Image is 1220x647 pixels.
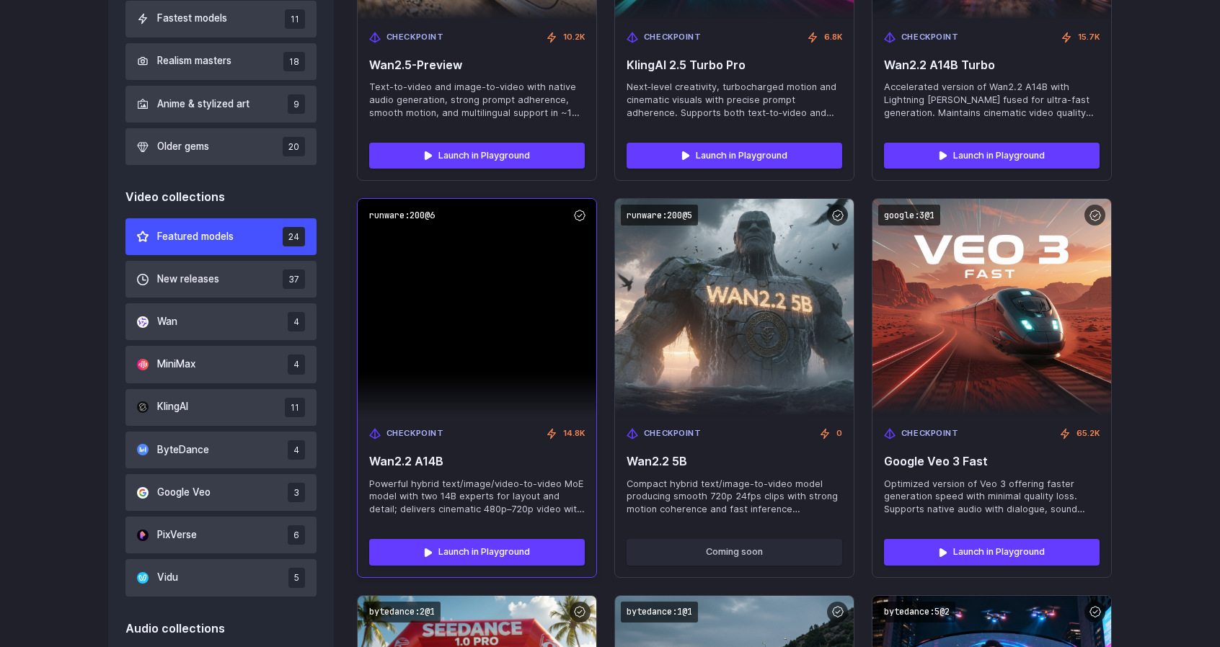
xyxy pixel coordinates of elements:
button: KlingAI 11 [125,389,317,426]
span: ByteDance [157,442,209,458]
button: Fastest models 11 [125,1,317,37]
span: 24 [283,227,305,246]
a: Launch in Playground [884,143,1100,169]
span: 0 [836,427,842,440]
span: Compact hybrid text/image-to-video model producing smooth 720p 24fps clips with strong motion coh... [627,478,842,517]
span: 37 [283,269,305,289]
span: 6.8K [824,31,842,44]
button: MiniMax 4 [125,346,317,383]
span: 11 [285,398,305,417]
button: Google Veo 3 [125,474,317,511]
span: 9 [288,94,305,114]
span: Vidu [157,570,178,586]
code: bytedance:1@1 [621,602,698,623]
button: ByteDance 4 [125,432,317,468]
span: Checkpoint [644,31,702,44]
span: Fastest models [157,11,227,27]
a: Launch in Playground [369,143,585,169]
span: Accelerated version of Wan2.2 A14B with Lightning [PERSON_NAME] fused for ultra-fast generation. ... [884,81,1100,120]
span: Checkpoint [644,427,702,440]
span: Checkpoint [901,427,959,440]
span: Older gems [157,139,209,155]
code: bytedance:5@2 [878,602,955,623]
span: Wan2.2 A14B [369,455,585,468]
img: Wan2.2 5B [615,199,854,416]
a: Launch in Playground [369,539,585,565]
button: Anime & stylized art 9 [125,86,317,122]
span: KlingAI 2.5 Turbo Pro [627,58,842,72]
span: 5 [288,568,305,587]
button: Featured models 24 [125,218,317,255]
img: Google Veo 3 Fast [872,199,1111,416]
span: Text-to-video and image-to-video with native audio generation, strong prompt adherence, smooth mo... [369,81,585,120]
span: KlingAI [157,399,188,415]
a: Launch in Playground [884,539,1100,565]
span: 4 [288,440,305,460]
span: 65.2K [1077,427,1100,440]
span: 4 [288,354,305,374]
span: 20 [283,137,305,156]
span: Checkpoint [901,31,959,44]
button: Realism masters 18 [125,43,317,80]
span: Powerful hybrid text/image/video-to-video MoE model with two 14B experts for layout and detail; d... [369,478,585,517]
span: Wan2.2 5B [627,455,842,468]
span: Wan2.5-Preview [369,58,585,72]
button: Vidu 5 [125,559,317,596]
span: Wan [157,314,177,330]
button: Wan 4 [125,303,317,340]
code: bytedance:2@1 [363,602,441,623]
span: 14.8K [563,427,585,440]
a: Launch in Playground [627,143,842,169]
span: Wan2.2 A14B Turbo [884,58,1100,72]
span: Google Veo [157,485,211,501]
span: 4 [288,312,305,331]
span: Realism masters [157,53,231,69]
span: Checkpoint [386,31,444,44]
span: Next‑level creativity, turbocharged motion and cinematic visuals with precise prompt adherence. S... [627,81,842,120]
button: Coming soon [627,539,842,565]
span: 11 [285,9,305,29]
span: Featured models [157,229,234,245]
button: Older gems 20 [125,128,317,165]
span: Checkpoint [386,427,444,440]
div: Audio collections [125,620,317,638]
code: runware:200@5 [621,205,698,226]
div: Video collections [125,188,317,207]
span: PixVerse [157,527,197,543]
span: New releases [157,272,219,287]
span: 18 [283,52,305,71]
span: 6 [288,525,305,545]
button: New releases 37 [125,261,317,298]
span: 15.7K [1078,31,1100,44]
span: MiniMax [157,357,195,372]
code: runware:200@6 [363,205,441,226]
span: Google Veo 3 Fast [884,455,1100,468]
code: google:3@1 [878,205,940,226]
span: Optimized version of Veo 3 offering faster generation speed with minimal quality loss. Supports n... [884,478,1100,517]
button: PixVerse 6 [125,517,317,553]
span: 3 [288,483,305,502]
span: Anime & stylized art [157,97,249,112]
span: 10.2K [563,31,585,44]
